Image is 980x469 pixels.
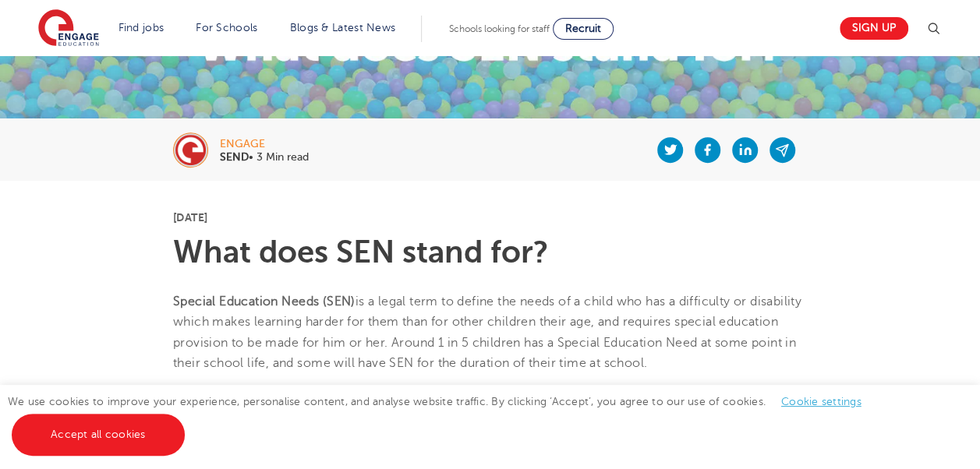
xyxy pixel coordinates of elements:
span: Schools looking for staff [449,23,550,34]
img: Engage Education [38,9,99,48]
a: Cookie settings [781,396,861,407]
a: Blogs & Latest News [290,22,396,33]
a: Accept all cookies [12,414,185,456]
b: SEND [220,151,249,163]
p: • 3 Min read [220,152,309,163]
span: Recruit [565,23,601,34]
p: [DATE] [173,212,807,223]
span: We use cookies to improve your experience, personalise content, and analyse website traffic. By c... [8,396,877,440]
a: For Schools [196,22,257,33]
span: is a legal term to define the needs of a child who has a difficulty or disability which makes lea... [173,294,801,370]
b: Special Education Needs (SEN) [173,294,356,309]
a: Recruit [553,18,614,40]
a: Sign up [840,17,908,40]
div: engage [220,139,309,150]
a: Find jobs [119,22,165,33]
h1: What does SEN stand for? [173,237,807,268]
